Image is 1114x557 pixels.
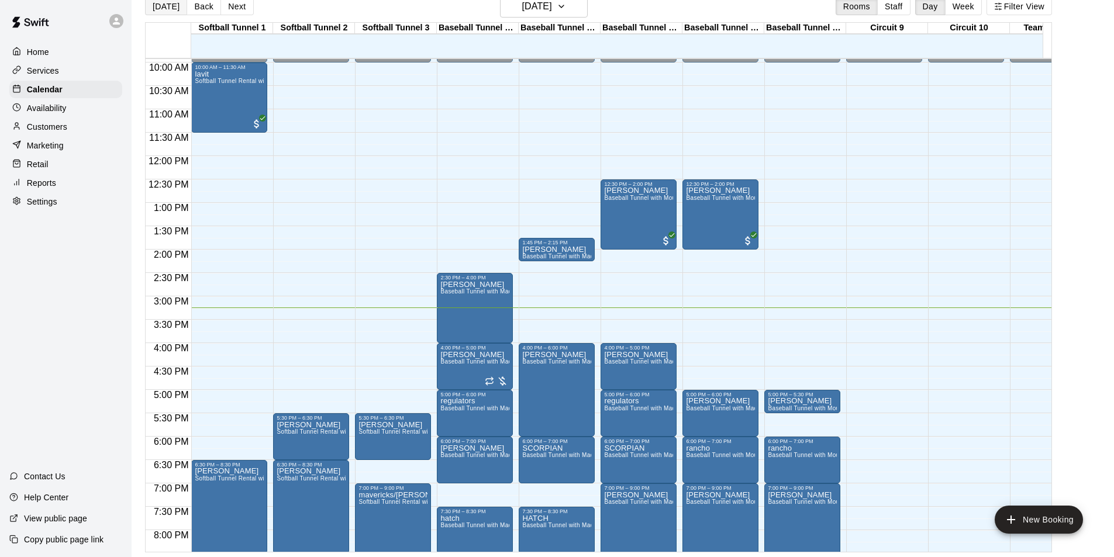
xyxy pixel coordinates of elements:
span: 11:30 AM [146,133,192,143]
div: 4:00 PM – 5:00 PM [440,345,509,351]
div: Services [9,62,122,79]
div: 5:00 PM – 6:00 PM [604,392,673,397]
div: 6:30 PM – 8:30 PM: hess [191,460,267,553]
div: Marketing [9,137,122,154]
div: 5:00 PM – 6:00 PM [686,392,755,397]
p: Copy public page link [24,534,104,545]
div: 12:30 PM – 2:00 PM: weik [682,179,758,250]
a: Retail [9,155,122,173]
div: Circuit 10 [928,23,1010,34]
div: Baseball Tunnel 5 (Machine) [519,23,601,34]
div: 5:00 PM – 6:00 PM: regulators [601,390,677,437]
a: Home [9,43,122,61]
div: 12:30 PM – 2:00 PM [604,181,673,187]
div: 12:30 PM – 2:00 PM [686,181,755,187]
span: All customers have paid [251,118,263,130]
span: Baseball Tunnel with Machine [440,405,523,411]
a: Calendar [9,81,122,98]
span: Baseball Tunnel with Mound [768,499,846,505]
span: Baseball Tunnel with Machine [522,522,605,528]
div: 4:00 PM – 6:00 PM: JOE BOURCHARD [519,343,595,437]
div: 6:30 PM – 8:30 PM [277,462,346,468]
span: Softball Tunnel Rental with Machine [195,475,295,482]
span: Baseball Tunnel with Mound [768,405,846,411]
p: Retail [27,158,49,170]
button: add [995,506,1083,534]
div: 6:00 PM – 7:00 PM [686,438,755,444]
span: 2:30 PM [151,273,192,283]
span: Baseball Tunnel with Machine [440,288,523,295]
div: 6:00 PM – 7:00 PM: MIGUEL RAYES [437,437,513,483]
span: Recurring event [485,376,494,386]
span: 10:00 AM [146,63,192,72]
div: 6:00 PM – 7:00 PM: rancho [764,437,840,483]
span: 12:00 PM [146,156,191,166]
span: Baseball Tunnel with Mound [604,195,682,201]
span: Baseball Tunnel with Machine [604,452,687,458]
p: Help Center [24,492,68,503]
span: 4:00 PM [151,343,192,353]
span: 7:30 PM [151,507,192,517]
div: Baseball Tunnel 4 (Machine) [437,23,519,34]
span: 6:00 PM [151,437,192,447]
div: 5:30 PM – 6:30 PM: LACY ARTHUR [273,413,349,460]
div: 7:30 PM – 8:30 PM [440,508,509,514]
span: 2:00 PM [151,250,192,260]
p: Contact Us [24,470,65,482]
p: Settings [27,196,57,207]
div: 2:30 PM – 4:00 PM: POLSTON [437,273,513,343]
div: 4:00 PM – 6:00 PM [522,345,591,351]
div: 5:30 PM – 6:30 PM [277,415,346,421]
div: Baseball Tunnel 6 (Machine) [601,23,682,34]
div: 10:00 AM – 11:30 AM [195,64,264,70]
div: 5:00 PM – 6:00 PM [440,392,509,397]
div: 6:00 PM – 7:00 PM [604,438,673,444]
span: Baseball Tunnel with Machine [604,358,687,365]
p: Marketing [27,140,64,151]
div: 5:30 PM – 6:30 PM: LACY ARTHUR [355,413,431,460]
div: 12:30 PM – 2:00 PM: weik [601,179,677,250]
span: 4:30 PM [151,366,192,376]
span: Baseball Tunnel with Mound [686,452,764,458]
p: Customers [27,121,67,133]
p: Home [27,46,49,58]
span: 11:00 AM [146,109,192,119]
div: 7:00 PM – 9:00 PM [686,485,755,491]
div: 7:00 PM – 9:00 PM [358,485,427,491]
span: Baseball Tunnel with Mound [686,195,764,201]
div: Team Room 1 [1010,23,1092,34]
div: 1:45 PM – 2:15 PM [522,240,591,245]
span: 8:00 PM [151,530,192,540]
div: 6:00 PM – 7:00 PM [522,438,591,444]
div: Softball Tunnel 1 [191,23,273,34]
div: 7:00 PM – 9:00 PM [604,485,673,491]
span: Softball Tunnel Rental with Machine [195,78,295,84]
span: Baseball Tunnel with Machine [522,452,605,458]
div: 5:30 PM – 6:30 PM [358,415,427,421]
span: 3:30 PM [151,320,192,330]
span: Baseball Tunnel with Machine [522,358,605,365]
div: 6:30 PM – 8:30 PM [195,462,264,468]
div: 6:00 PM – 7:00 PM [440,438,509,444]
span: 7:00 PM [151,483,192,493]
span: Baseball Tunnel with Machine [522,253,605,260]
a: Reports [9,174,122,192]
span: All customers have paid [742,235,754,247]
div: Settings [9,193,122,210]
div: 6:00 PM – 7:00 PM [768,438,837,444]
a: Customers [9,118,122,136]
div: Circuit 9 [846,23,928,34]
div: Baseball Tunnel 7 (Mound/Machine) [682,23,764,34]
span: Baseball Tunnel with Machine [440,358,523,365]
div: 5:00 PM – 6:00 PM: regulators [437,390,513,437]
span: 6:30 PM [151,460,192,470]
p: Calendar [27,84,63,95]
p: View public page [24,513,87,524]
span: Baseball Tunnel with Machine [604,405,687,411]
div: 6:30 PM – 8:30 PM: hess [273,460,349,553]
div: 6:00 PM – 7:00 PM: SCORPIAN [601,437,677,483]
div: 5:00 PM – 5:30 PM: DONNIE PETERS [764,390,840,413]
span: Softball Tunnel Rental with Machine [277,475,377,482]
